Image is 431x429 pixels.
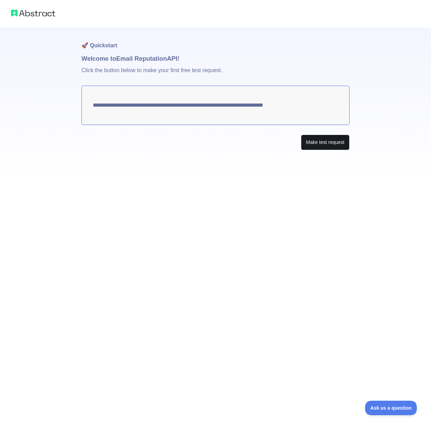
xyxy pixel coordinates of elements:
[81,28,350,54] h1: 🚀 Quickstart
[301,135,350,150] button: Make test request
[365,401,417,415] iframe: Toggle Customer Support
[81,54,350,64] h1: Welcome to Email Reputation API!
[11,8,55,18] img: Abstract logo
[81,64,350,86] p: Click the button below to make your first free test request.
